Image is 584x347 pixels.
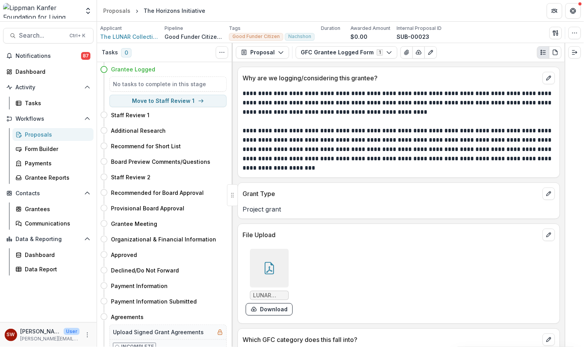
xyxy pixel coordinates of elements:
[111,158,210,166] h4: Board Preview Comments/Questions
[25,265,87,273] div: Data Report
[12,217,94,230] a: Communications
[216,46,228,59] button: Toggle View Cancelled Tasks
[3,65,94,78] a: Dashboard
[243,335,539,344] p: Which GFC category does this fall into?
[7,332,15,337] div: Samantha Carlin Willis
[243,73,539,83] p: Why are we logging/considering this grantee?
[111,142,181,150] h4: Recommend for Short List
[25,205,87,213] div: Grantees
[16,236,81,243] span: Data & Reporting
[113,328,204,336] h5: Upload Signed Grant Agreements
[111,313,144,321] h4: Agreements
[121,48,132,57] span: 0
[236,46,289,59] button: Proposal
[3,50,94,62] button: Notifications87
[12,157,94,170] a: Payments
[3,28,94,43] button: Search...
[102,49,118,56] h3: Tasks
[565,3,581,19] button: Get Help
[243,205,555,214] p: Project grant
[165,33,223,41] p: Good Funder Citizen Process
[568,46,581,59] button: Expand right
[16,68,87,76] div: Dashboard
[549,46,561,59] button: PDF view
[246,303,293,316] button: download-form-response
[537,46,549,59] button: Plaintext view
[16,53,81,59] span: Notifications
[16,190,81,197] span: Contacts
[100,5,133,16] a: Proposals
[83,330,92,340] button: More
[253,292,285,299] span: LUNAR Collective Application.pdf
[111,220,157,228] h4: Grantee Meeting
[111,235,216,243] h4: Organizational & Financial Information
[111,189,204,197] h4: Recommended for Board Approval
[111,65,155,73] h4: Grantee Logged
[20,327,61,335] p: [PERSON_NAME]
[425,46,437,59] button: Edit as form
[81,52,90,60] span: 87
[229,25,241,32] p: Tags
[243,230,539,239] p: File Upload
[3,113,94,125] button: Open Workflows
[350,25,390,32] p: Awarded Amount
[12,142,94,155] a: Form Builder
[547,3,562,19] button: Partners
[25,145,87,153] div: Form Builder
[12,171,94,184] a: Grantee Reports
[109,95,227,107] button: Move to Staff Review 1
[243,189,539,198] p: Grant Type
[64,328,80,335] p: User
[111,111,149,119] h4: Staff Review 1
[296,46,397,59] button: GFC Grantee Logged Form1
[103,7,130,15] div: Proposals
[246,249,293,316] div: LUNAR Collective Application.pdfdownload-form-response
[288,34,311,39] span: Nachshon
[113,80,223,88] h5: No tasks to complete in this stage
[16,84,81,91] span: Activity
[3,3,80,19] img: Lippman Kanfer Foundation for Living Torah logo
[144,7,205,15] div: The Horizons Initiative
[111,251,137,259] h4: Approved
[111,297,197,305] h4: Payment Information Submitted
[25,159,87,167] div: Payments
[19,32,65,39] span: Search...
[3,233,94,245] button: Open Data & Reporting
[111,282,168,290] h4: Payment Information
[12,128,94,141] a: Proposals
[165,25,183,32] p: Pipeline
[542,72,555,84] button: edit
[12,263,94,276] a: Data Report
[111,266,179,274] h4: Declined/Do Not Forward
[100,33,158,41] a: The LUNAR Collective
[232,34,280,39] span: Good Funder Citizen
[12,248,94,261] a: Dashboard
[25,130,87,139] div: Proposals
[3,187,94,200] button: Open Contacts
[20,335,80,342] p: [PERSON_NAME][EMAIL_ADDRESS][DOMAIN_NAME]
[68,31,87,40] div: Ctrl + K
[100,25,122,32] p: Applicant
[400,46,413,59] button: View Attached Files
[25,219,87,227] div: Communications
[25,173,87,182] div: Grantee Reports
[12,97,94,109] a: Tasks
[321,25,340,32] p: Duration
[542,333,555,346] button: edit
[25,251,87,259] div: Dashboard
[25,99,87,107] div: Tasks
[111,204,184,212] h4: Provisional Board Approval
[16,116,81,122] span: Workflows
[83,3,94,19] button: Open entity switcher
[111,127,166,135] h4: Additional Research
[542,229,555,241] button: edit
[397,33,429,41] p: SUB-00023
[12,203,94,215] a: Grantees
[350,33,367,41] p: $0.00
[397,25,442,32] p: Internal Proposal ID
[542,187,555,200] button: edit
[111,173,151,181] h4: Staff Review 2
[100,5,208,16] nav: breadcrumb
[3,81,94,94] button: Open Activity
